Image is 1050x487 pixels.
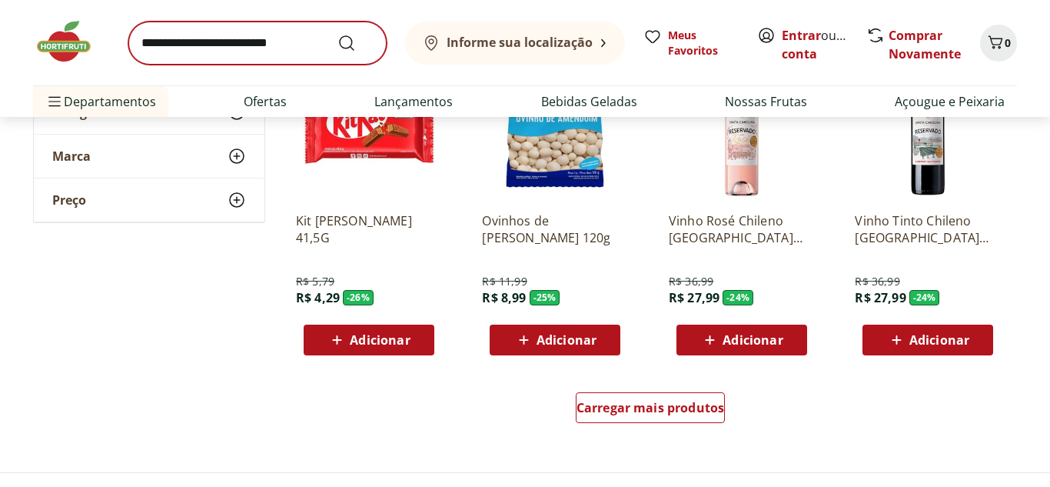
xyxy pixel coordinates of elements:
a: Vinho Rosé Chileno [GEOGRAPHIC_DATA] 750ml [669,212,815,246]
a: Ofertas [244,92,287,111]
span: Adicionar [350,334,410,346]
a: Kit [PERSON_NAME] 41,5G [296,212,442,246]
a: Criar conta [782,27,866,62]
span: R$ 8,99 [482,289,526,306]
span: R$ 5,79 [296,274,334,289]
img: Hortifruti [33,18,110,65]
span: Meus Favoritos [668,28,739,58]
span: - 25 % [530,290,560,305]
a: Nossas Frutas [725,92,807,111]
button: Marca [34,135,264,178]
span: Adicionar [537,334,596,346]
span: Carregar mais produtos [577,402,725,414]
span: ou [782,26,850,63]
span: R$ 27,99 [855,289,905,306]
a: Açougue e Peixaria [895,92,1005,111]
span: Preço [52,192,86,208]
a: Lançamentos [374,92,453,111]
img: Kit Kat Ao Leite 41,5G [296,54,442,200]
span: Adicionar [723,334,783,346]
img: Ovinhos de Amendoim Agtal 120g [482,54,628,200]
button: Adicionar [490,325,620,355]
button: Preço [34,178,264,222]
input: search [128,22,387,65]
button: Adicionar [676,325,807,355]
span: R$ 36,99 [855,274,899,289]
img: Vinho Tinto Chileno Santa Carolina Reservado Carménère 750ml [855,54,1001,200]
a: Bebidas Geladas [541,92,637,111]
span: - 24 % [723,290,753,305]
span: R$ 11,99 [482,274,527,289]
button: Adicionar [862,325,993,355]
a: Vinho Tinto Chileno [GEOGRAPHIC_DATA] Carménère 750ml [855,212,1001,246]
span: Adicionar [909,334,969,346]
button: Adicionar [304,325,434,355]
a: Entrar [782,27,821,44]
a: Comprar Novamente [889,27,961,62]
button: Carrinho [980,25,1017,62]
span: Marca [52,148,91,164]
a: Carregar mais produtos [576,392,726,429]
a: Ovinhos de [PERSON_NAME] 120g [482,212,628,246]
button: Menu [45,83,64,120]
a: Meus Favoritos [643,28,739,58]
img: Vinho Rosé Chileno Santa Carolina Reservado 750ml [669,54,815,200]
span: R$ 4,29 [296,289,340,306]
button: Informe sua localização [405,22,625,65]
b: Informe sua localização [447,34,593,51]
span: - 26 % [343,290,374,305]
span: 0 [1005,35,1011,50]
span: Departamentos [45,83,156,120]
span: R$ 36,99 [669,274,713,289]
button: Submit Search [337,34,374,52]
span: R$ 27,99 [669,289,719,306]
span: - 24 % [909,290,940,305]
